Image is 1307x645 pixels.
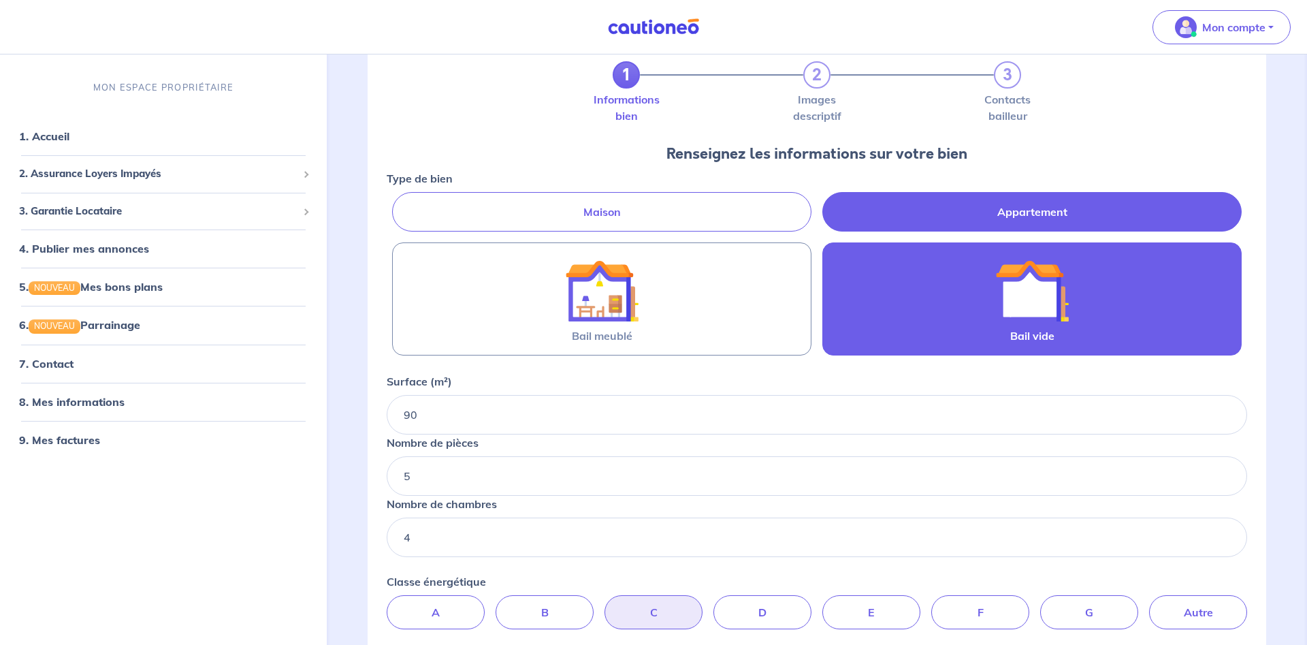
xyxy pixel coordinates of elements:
label: A [387,595,485,629]
a: 5.NOUVEAUMes bons plans [19,280,163,294]
div: 2. Assurance Loyers Impayés [5,161,321,187]
p: Type de bien [387,170,453,187]
a: 1. Accueil [19,129,69,143]
label: F [931,595,1029,629]
label: C [604,595,703,629]
input: Ex. : 3 pièces [387,456,1247,496]
label: Maison [392,192,811,232]
label: E [822,595,920,629]
a: 6.NOUVEAUParrainage [19,318,140,332]
label: G [1040,595,1138,629]
span: Bail meublé [572,328,632,344]
div: 8. Mes informations [5,388,321,415]
div: 5.NOUVEAUMes bons plans [5,273,321,300]
div: 7. Contact [5,349,321,377]
span: 2. Assurance Loyers Impayés [19,166,297,182]
img: illu_account_valid_menu.svg [1175,16,1197,38]
a: 8. Mes informations [19,394,125,408]
p: Classe énergétique [387,573,486,590]
div: 3. Garantie Locataire [5,198,321,224]
button: illu_account_valid_menu.svgMon compte [1152,10,1291,44]
div: 1. Accueil [5,123,321,150]
p: Nombre de pièces [387,435,479,451]
label: Informations bien [613,94,640,121]
div: 4. Publier mes annonces [5,235,321,262]
p: MON ESPACE PROPRIÉTAIRE [93,81,233,94]
a: 9. Mes factures [19,432,100,446]
label: Appartement [822,192,1242,232]
label: B [496,595,594,629]
div: Renseignez les informations sur votre bien [387,143,1247,165]
label: D [713,595,811,629]
p: Surface (m²) [387,373,452,390]
p: Mon compte [1202,19,1265,35]
a: 1 [613,61,640,89]
label: Autre [1149,595,1247,629]
a: 7. Contact [19,356,74,370]
img: Cautioneo [602,18,705,35]
input: Ex. : 1 chambre [387,518,1247,557]
a: 4. Publier mes annonces [19,242,149,255]
div: 6.NOUVEAUParrainage [5,311,321,339]
label: Contacts bailleur [994,94,1021,121]
div: 9. Mes factures [5,426,321,453]
p: Nombre de chambres [387,496,497,512]
img: illu_furnished_lease.svg [565,254,639,328]
span: 3. Garantie Locataire [19,203,297,219]
span: Bail vide [1010,328,1054,344]
img: illu_empty_lease.svg [995,254,1069,328]
label: Images descriptif [803,94,830,121]
input: Ex. : 35 m² [387,395,1247,435]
